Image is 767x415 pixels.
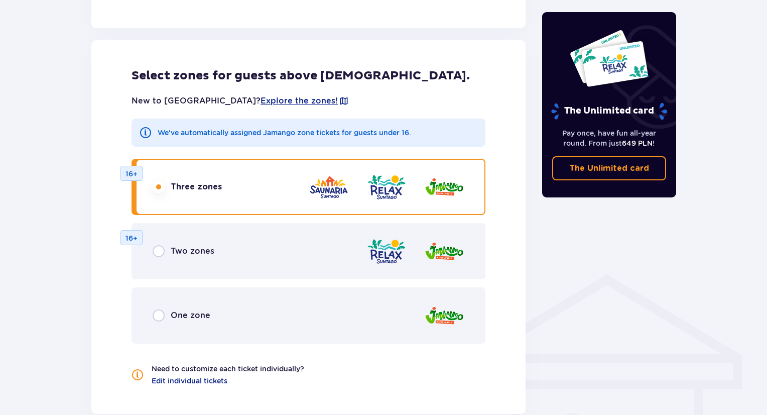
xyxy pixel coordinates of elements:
p: We've automatically assigned Jamango zone tickets for guests under 16. [158,128,411,138]
a: Explore the zones! [261,95,338,107]
p: The Unlimited card [550,102,668,120]
a: Edit individual tickets [152,376,227,386]
img: zone logo [424,173,464,201]
img: zone logo [424,301,464,330]
p: Two zones [171,246,214,257]
p: Three zones [171,181,222,192]
img: zone logo [366,173,407,201]
p: The Unlimited card [569,163,649,174]
img: zone logo [366,237,407,266]
a: The Unlimited card [552,156,667,180]
p: New to [GEOGRAPHIC_DATA]? [132,95,349,107]
img: zone logo [424,237,464,266]
p: One zone [171,310,210,321]
p: 16+ [125,233,138,243]
span: 649 PLN [622,139,653,147]
p: Pay once, have fun all-year round. From just ! [552,128,667,148]
img: zone logo [309,173,349,201]
p: Need to customize each ticket individually? [152,364,304,374]
p: Select zones for guests above [DEMOGRAPHIC_DATA]. [132,68,485,83]
p: 16+ [125,169,138,179]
